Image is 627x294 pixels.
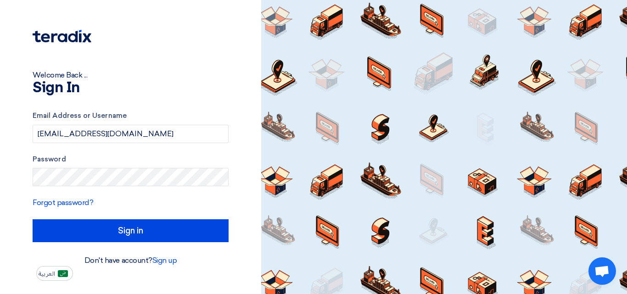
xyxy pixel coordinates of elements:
label: Password [33,154,229,165]
input: Enter your business email or username [33,125,229,143]
img: ar-AR.png [58,270,68,277]
div: Open chat [588,257,616,285]
button: العربية [36,266,73,281]
label: Email Address or Username [33,111,229,121]
h1: Sign In [33,81,229,95]
a: Forgot password? [33,198,93,207]
img: Teradix logo [33,30,91,43]
div: Don't have account? [33,255,229,266]
a: Sign up [152,256,177,265]
span: العربية [39,271,55,277]
div: Welcome Back ... [33,70,229,81]
input: Sign in [33,219,229,242]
